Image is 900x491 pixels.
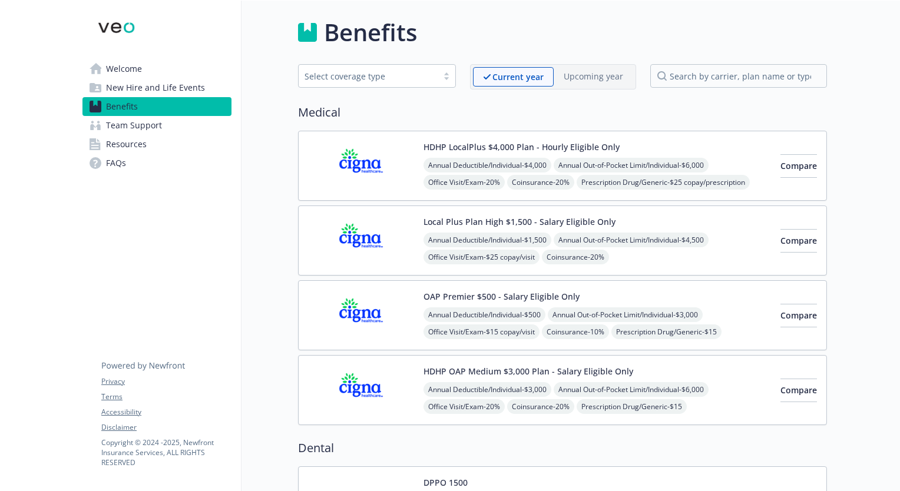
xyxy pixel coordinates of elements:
span: Compare [780,310,817,321]
a: Benefits [82,97,231,116]
span: Office Visit/Exam - $15 copay/visit [423,324,540,339]
span: Annual Out-of-Pocket Limit/Individual - $6,000 [554,158,709,172]
img: CIGNA carrier logo [308,290,414,340]
span: Welcome [106,59,142,78]
button: HDHP LocalPlus $4,000 Plan - Hourly Eligible Only [423,141,620,153]
span: Annual Deductible/Individual - $1,500 [423,233,551,247]
a: Disclaimer [101,422,231,433]
span: Annual Deductible/Individual - $3,000 [423,382,551,397]
span: Prescription Drug/Generic - $15 [611,324,722,339]
button: Compare [780,304,817,327]
input: search by carrier, plan name or type [650,64,827,88]
span: FAQs [106,154,126,172]
p: Upcoming year [564,70,623,82]
div: Select coverage type [305,70,432,82]
span: New Hire and Life Events [106,78,205,97]
img: CIGNA carrier logo [308,215,414,266]
span: Prescription Drug/Generic - $15 [577,399,687,414]
span: Office Visit/Exam - $25 copay/visit [423,250,540,264]
span: Upcoming year [554,67,633,87]
button: DPPO 1500 [423,476,468,489]
span: Resources [106,135,147,154]
button: Compare [780,229,817,253]
span: Annual Deductible/Individual - $500 [423,307,545,322]
span: Coinsurance - 20% [507,399,574,414]
span: Team Support [106,116,162,135]
p: Copyright © 2024 - 2025 , Newfront Insurance Services, ALL RIGHTS RESERVED [101,437,231,467]
button: HDHP OAP Medium $3,000 Plan - Salary Eligible Only [423,365,633,377]
a: FAQs [82,154,231,172]
span: Prescription Drug/Generic - $25 copay/prescription [577,175,750,190]
a: Accessibility [101,407,231,417]
img: CIGNA carrier logo [308,365,414,415]
span: Coinsurance - 10% [542,324,609,339]
button: Compare [780,154,817,178]
button: OAP Premier $500 - Salary Eligible Only [423,290,580,303]
span: Annual Out-of-Pocket Limit/Individual - $4,500 [554,233,709,247]
span: Coinsurance - 20% [507,175,574,190]
span: Annual Out-of-Pocket Limit/Individual - $3,000 [548,307,703,322]
button: Compare [780,379,817,402]
p: Current year [492,71,544,83]
a: Terms [101,392,231,402]
a: Privacy [101,376,231,387]
span: Compare [780,235,817,246]
span: Coinsurance - 20% [542,250,609,264]
span: Office Visit/Exam - 20% [423,399,505,414]
a: Welcome [82,59,231,78]
a: Resources [82,135,231,154]
img: CIGNA carrier logo [308,141,414,191]
a: New Hire and Life Events [82,78,231,97]
span: Annual Out-of-Pocket Limit/Individual - $6,000 [554,382,709,397]
button: Local Plus Plan High $1,500 - Salary Eligible Only [423,215,616,228]
span: Benefits [106,97,138,116]
a: Team Support [82,116,231,135]
span: Compare [780,160,817,171]
h1: Benefits [324,15,417,50]
h2: Dental [298,439,827,457]
span: Compare [780,384,817,396]
span: Annual Deductible/Individual - $4,000 [423,158,551,172]
h2: Medical [298,104,827,121]
span: Office Visit/Exam - 20% [423,175,505,190]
